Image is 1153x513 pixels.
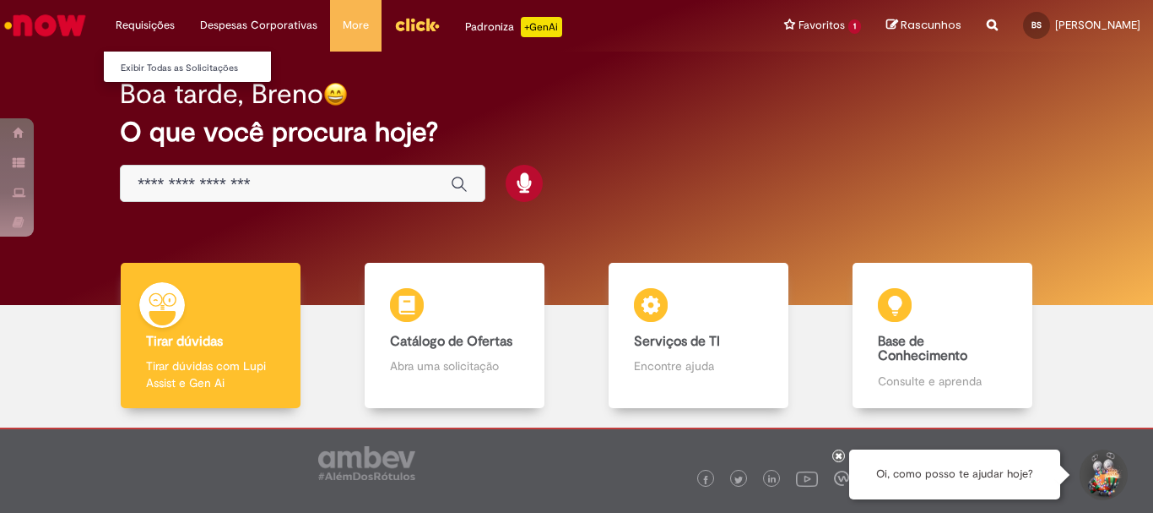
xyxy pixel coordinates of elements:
[576,263,820,409] a: Serviços de TI Encontre ajuda
[343,17,369,34] span: More
[200,17,317,34] span: Despesas Corporativas
[103,51,272,83] ul: Requisições
[89,263,333,409] a: Tirar dúvidas Tirar dúvidas com Lupi Assist e Gen Ai
[634,333,720,350] b: Serviços de TI
[2,8,89,42] img: ServiceNow
[390,357,518,374] p: Abra uma solicitação
[878,333,967,365] b: Base de Conhecimento
[848,19,861,34] span: 1
[146,357,274,391] p: Tirar dúvidas com Lupi Assist e Gen Ai
[521,17,562,37] p: +GenAi
[849,450,1060,499] div: Oi, como posso te ajudar hoje?
[1031,19,1042,30] span: BS
[834,471,849,486] img: logo_footer_workplace.png
[1077,450,1128,500] button: Iniciar Conversa de Suporte
[465,17,562,37] div: Padroniza
[734,476,743,484] img: logo_footer_twitter.png
[323,82,348,106] img: happy-face.png
[634,357,762,374] p: Encontre ajuda
[768,475,777,485] img: logo_footer_linkedin.png
[701,476,710,484] img: logo_footer_facebook.png
[878,373,1006,390] p: Consulte e aprenda
[798,17,845,34] span: Favoritos
[318,446,415,480] img: logo_footer_ambev_rotulo_gray.png
[820,263,1064,409] a: Base de Conhecimento Consulte e aprenda
[796,467,818,489] img: logo_footer_youtube.png
[120,117,1033,147] h2: O que você procura hoje?
[104,59,290,78] a: Exibir Todas as Solicitações
[390,333,512,350] b: Catálogo de Ofertas
[1055,18,1140,32] span: [PERSON_NAME]
[394,12,440,37] img: click_logo_yellow_360x200.png
[116,17,175,34] span: Requisições
[901,17,961,33] span: Rascunhos
[333,263,576,409] a: Catálogo de Ofertas Abra uma solicitação
[146,333,223,350] b: Tirar dúvidas
[886,18,961,34] a: Rascunhos
[120,79,323,109] h2: Boa tarde, Breno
